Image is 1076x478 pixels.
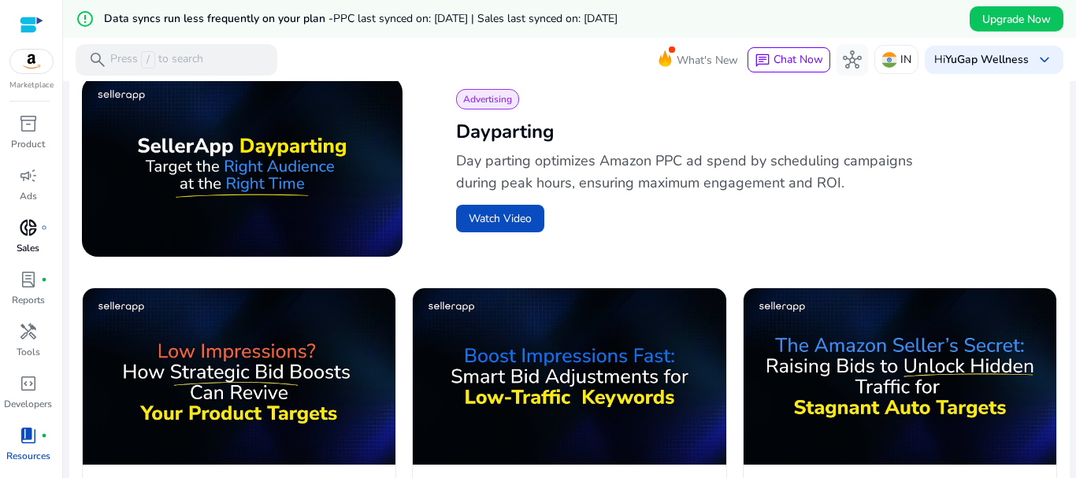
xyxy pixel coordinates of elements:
[456,150,917,194] p: Day parting optimizes Amazon PPC ad spend by scheduling campaigns during peak hours, ensuring max...
[10,50,53,73] img: amazon.svg
[413,288,725,464] img: sddefault.jpg
[463,93,512,106] span: Advertising
[41,276,47,283] span: fiber_manual_record
[82,76,403,257] img: maxresdefault.jpg
[41,432,47,439] span: fiber_manual_record
[677,46,738,74] span: What's New
[456,119,1032,144] h2: Dayparting
[945,52,1029,67] b: YuGap Wellness
[83,288,395,464] img: sddefault.jpg
[76,9,95,28] mat-icon: error_outline
[17,345,40,359] p: Tools
[9,80,54,91] p: Marketplace
[19,322,38,341] span: handyman
[110,51,203,69] p: Press to search
[20,189,37,203] p: Ads
[744,288,1056,465] img: sddefault.jpg
[19,218,38,237] span: donut_small
[104,13,618,26] h5: Data syncs run less frequently on your plan -
[881,52,897,68] img: in.svg
[19,426,38,445] span: book_4
[141,51,155,69] span: /
[19,270,38,289] span: lab_profile
[970,6,1063,31] button: Upgrade Now
[934,54,1029,65] p: Hi
[843,50,862,69] span: hub
[755,53,770,69] span: chat
[19,114,38,133] span: inventory_2
[900,46,911,73] p: IN
[41,224,47,231] span: fiber_manual_record
[17,241,39,255] p: Sales
[19,166,38,185] span: campaign
[12,293,45,307] p: Reports
[19,374,38,393] span: code_blocks
[837,44,868,76] button: hub
[333,11,618,26] span: PPC last synced on: [DATE] | Sales last synced on: [DATE]
[774,52,823,67] span: Chat Now
[982,11,1051,28] span: Upgrade Now
[456,205,544,232] button: Watch Video
[6,449,50,463] p: Resources
[11,137,45,151] p: Product
[1035,50,1054,69] span: keyboard_arrow_down
[88,50,107,69] span: search
[748,47,830,72] button: chatChat Now
[4,397,52,411] p: Developers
